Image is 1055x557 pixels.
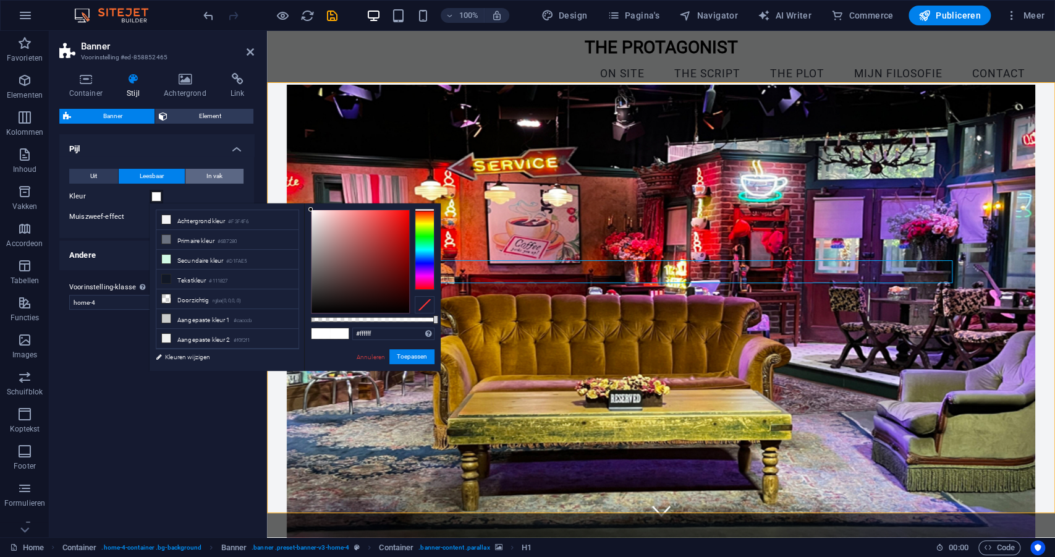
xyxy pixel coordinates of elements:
span: Pagina's [607,9,659,22]
button: Element [155,109,254,124]
p: Inhoud [13,164,37,174]
h3: Voorinstelling #ed-858852465 [81,52,229,63]
span: Element [171,109,250,124]
p: Elementen [7,90,43,100]
div: Design (Ctrl+Alt+Y) [536,6,593,25]
nav: breadcrumb [62,540,532,555]
span: Klik om te selecteren, dubbelklik om te bewerken [62,540,97,555]
h4: Stijl [117,73,155,99]
small: #cacccb [234,317,252,325]
button: reload [300,8,315,23]
button: Code [978,540,1020,555]
a: Kleuren wijzigen [150,349,293,365]
p: Schuifblok [7,387,43,397]
h4: Container [59,73,117,99]
button: Usercentrics [1030,540,1045,555]
p: Formulieren [4,498,45,508]
button: Klik hier om de voorbeeldmodus te verlaten en verder te gaan met bewerken [275,8,290,23]
p: Koptekst [10,424,40,434]
button: Publiceren [909,6,991,25]
button: Commerce [826,6,899,25]
h4: Link [221,73,254,99]
button: Toepassen [389,349,434,364]
li: Tekstkleur [156,270,299,289]
span: Klik om te selecteren, dubbelklik om te bewerken [522,540,532,555]
small: #f0f2f1 [234,336,250,345]
div: Clear Color Selection [415,296,434,313]
span: #ffffff [330,328,349,339]
p: Images [12,350,38,360]
button: 100% [441,8,485,23]
span: #ffffff [311,328,330,339]
i: Ongedaan maken: arrow_no_label (none_default -> plain) (Ctrl+Z) [201,9,216,23]
a: Klik om selectie op te heffen, dubbelklik om Pagina's te open [10,540,44,555]
h6: Sessietijd [936,540,968,555]
h4: Pijl [59,134,254,156]
i: Pagina opnieuw laden [300,9,315,23]
li: Doorzichtig [156,289,299,309]
h6: 100% [459,8,479,23]
span: Code [984,540,1015,555]
button: Uit [69,169,118,184]
button: Meer [1001,6,1049,25]
span: Commerce [831,9,894,22]
h4: Andere [59,240,254,270]
label: Muiszweef-effect [69,210,150,224]
img: Editor Logo [71,8,164,23]
span: . home-4-container .bg-background [101,540,201,555]
span: Klik om te selecteren, dubbelklik om te bewerken [379,540,413,555]
i: Dit element bevat een achtergrond [495,544,502,551]
button: Pagina's [602,6,664,25]
label: Kleur [69,189,150,204]
small: #111827 [209,277,227,286]
span: Klik om te selecteren, dubbelklik om te bewerken [221,540,247,555]
button: Design [536,6,593,25]
li: Achtergrondkleur [156,210,299,230]
span: In vak [206,169,222,184]
label: Voorinstelling-klasse [69,280,244,295]
button: Leesbaar [119,169,185,184]
span: Publiceren [918,9,981,22]
li: Aangepaste kleur 2 [156,329,299,349]
span: Meer [1006,9,1044,22]
li: Primaire kleur [156,230,299,250]
button: Banner [59,109,155,124]
i: Opslaan (Ctrl+S) [325,9,339,23]
span: . banner-content .parallax [418,540,489,555]
p: Footer [14,461,36,471]
button: AI Writer [753,6,816,25]
button: undo [201,8,216,23]
i: Stel bij het wijzigen van de grootte van de weergegeven website automatisch het juist zoomniveau ... [491,10,502,21]
p: Favorieten [7,53,43,63]
p: Vakken [12,202,38,211]
span: Design [541,9,588,22]
h2: Banner [81,41,254,52]
span: 00 00 [949,540,968,555]
span: : [957,543,959,552]
p: Functies [11,313,40,323]
button: save [324,8,339,23]
span: Leesbaar [140,169,164,184]
li: Secundaire kleur [156,250,299,270]
span: . banner .preset-banner-v3-home-4 [252,540,349,555]
i: Dit element is een aanpasbare voorinstelling [354,544,360,551]
span: Uit [90,169,97,184]
small: #D1FAE5 [226,257,247,266]
button: Navigator [674,6,743,25]
small: rgba(0,0,0,.0) [213,297,242,305]
span: Banner [75,109,151,124]
h4: Achtergrond [154,73,221,99]
button: In vak [185,169,244,184]
span: AI Writer [758,9,811,22]
a: Annuleren [355,352,386,362]
small: #6B7280 [218,237,237,246]
p: Accordeon [6,239,43,249]
p: Kolommen [6,127,44,137]
li: Aangepaste kleur 1 [156,309,299,329]
p: Tabellen [11,276,39,286]
small: #F3F4F6 [228,218,248,226]
span: Navigator [679,9,738,22]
